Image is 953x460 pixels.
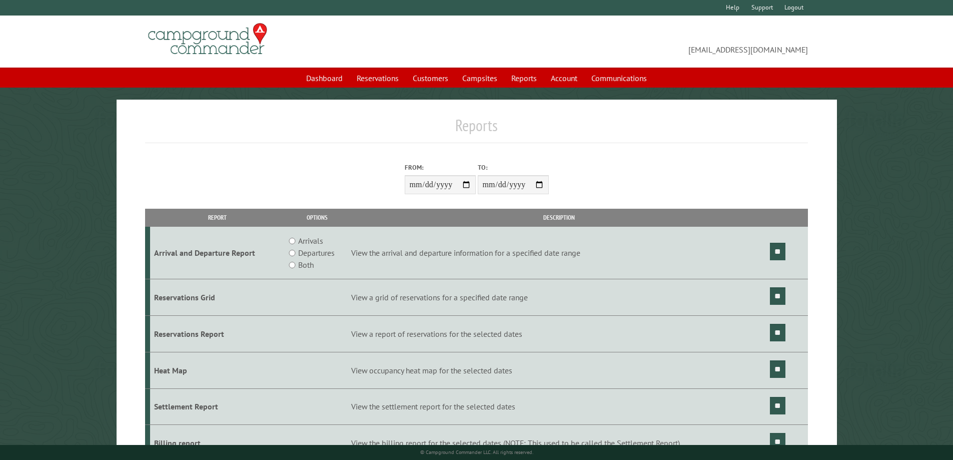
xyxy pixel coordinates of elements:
[478,163,549,172] label: To:
[150,279,285,316] td: Reservations Grid
[298,247,335,259] label: Departures
[150,209,285,226] th: Report
[350,352,768,388] td: View occupancy heat map for the selected dates
[350,279,768,316] td: View a grid of reservations for a specified date range
[585,69,653,88] a: Communications
[150,352,285,388] td: Heat Map
[351,69,405,88] a: Reservations
[545,69,583,88] a: Account
[150,388,285,425] td: Settlement Report
[145,116,808,143] h1: Reports
[350,388,768,425] td: View the settlement report for the selected dates
[350,315,768,352] td: View a report of reservations for the selected dates
[505,69,543,88] a: Reports
[420,449,533,455] small: © Campground Commander LLC. All rights reserved.
[456,69,503,88] a: Campsites
[405,163,476,172] label: From:
[350,227,768,279] td: View the arrival and departure information for a specified date range
[284,209,349,226] th: Options
[150,227,285,279] td: Arrival and Departure Report
[298,235,323,247] label: Arrivals
[145,20,270,59] img: Campground Commander
[350,209,768,226] th: Description
[298,259,314,271] label: Both
[407,69,454,88] a: Customers
[150,315,285,352] td: Reservations Report
[477,28,808,56] span: [EMAIL_ADDRESS][DOMAIN_NAME]
[300,69,349,88] a: Dashboard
